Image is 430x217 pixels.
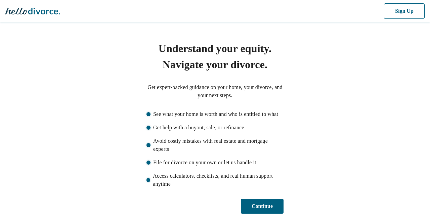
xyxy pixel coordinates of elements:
[146,132,284,140] li: Get help with a buyout, sale, or refinance
[146,180,284,196] li: Access calculators, checklists, and real human support anytime
[146,40,284,73] h1: Understand your equity. Navigate your divorce.
[383,3,425,19] button: Sign Up
[146,145,284,161] li: Avoid costly mistakes with real estate and mortgage experts
[146,83,284,99] p: Get expert-backed guidance on your home, your divorce, and your next steps.
[146,167,284,175] li: File for divorce on your own or let us handle it
[146,110,284,126] li: See what your home is worth and who is entitled to what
